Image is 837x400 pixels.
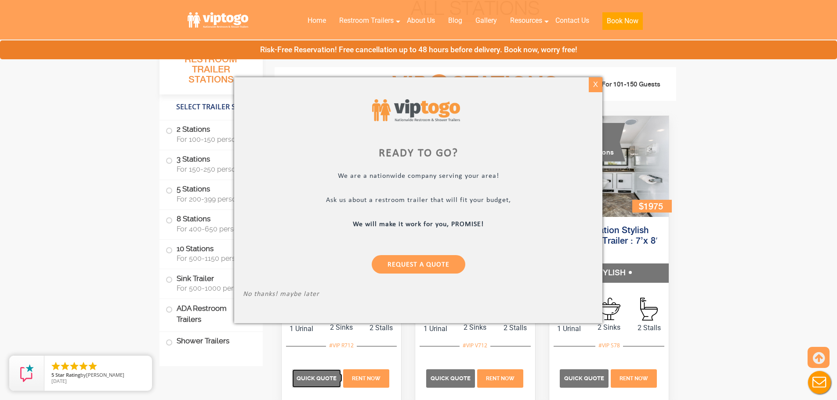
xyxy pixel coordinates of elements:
[60,361,70,371] li: 
[69,361,80,371] li: 
[87,361,98,371] li: 
[589,77,602,92] div: X
[372,99,460,122] img: viptogo logo
[372,255,465,273] a: Request a Quote
[51,361,61,371] li: 
[51,372,145,378] span: by
[243,148,594,159] div: Ready to go?
[78,361,89,371] li: 
[51,371,54,378] span: 5
[243,172,594,182] p: We are a nationwide company serving your area!
[353,220,484,227] b: We will make it work for you, PROMISE!
[51,378,67,384] span: [DATE]
[243,196,594,206] p: Ask us about a restroom trailer that will fit your budget,
[802,365,837,400] button: Live Chat
[86,371,124,378] span: [PERSON_NAME]
[18,364,36,382] img: Review Rating
[243,290,594,300] p: No thanks! maybe later
[55,371,80,378] span: Star Rating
